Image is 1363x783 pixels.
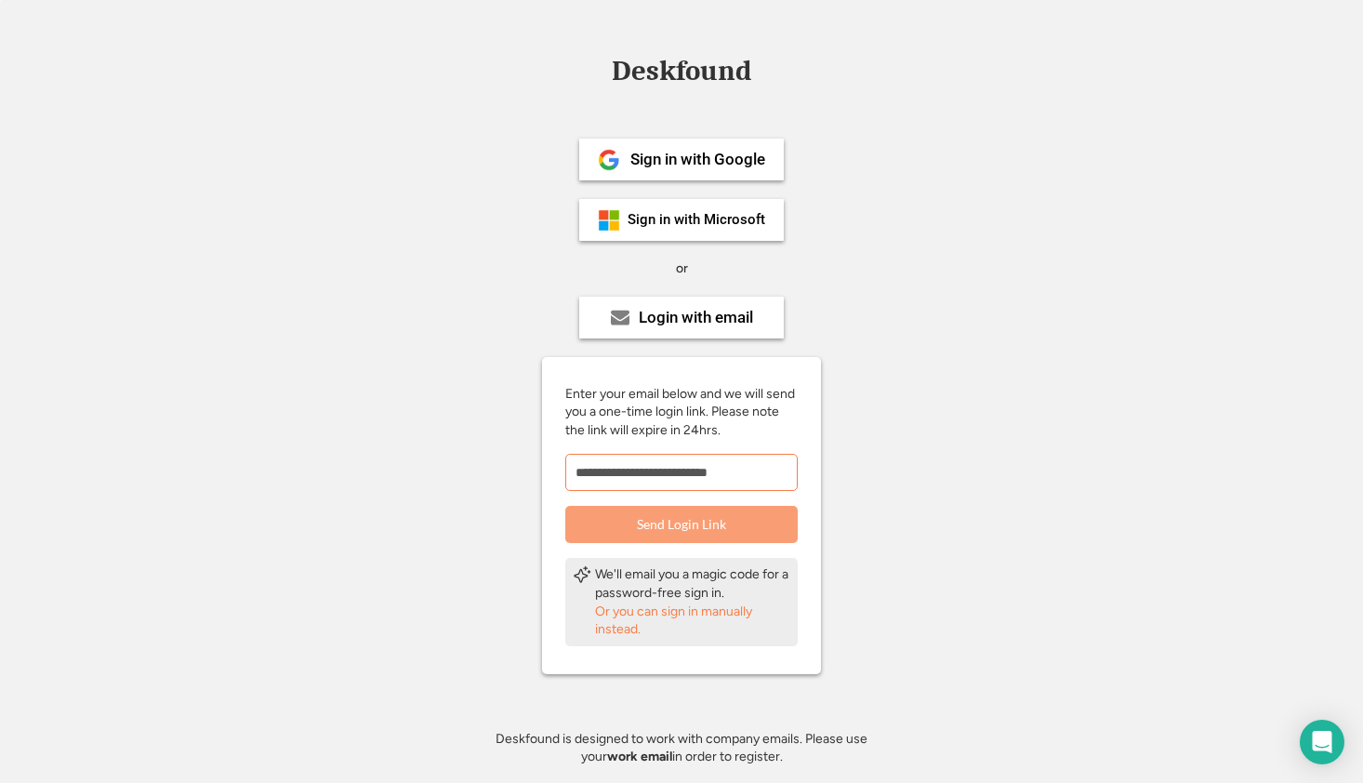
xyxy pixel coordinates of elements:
div: Login with email [639,310,753,325]
div: Open Intercom Messenger [1300,720,1344,764]
div: Sign in with Google [630,152,765,167]
img: 1024px-Google__G__Logo.svg.png [598,149,620,171]
div: We'll email you a magic code for a password-free sign in. [595,565,790,602]
div: Sign in with Microsoft [628,213,765,227]
div: Deskfound is designed to work with company emails. Please use your in order to register. [472,730,891,766]
div: or [676,259,688,278]
img: ms-symbollockup_mssymbol_19.png [598,209,620,232]
button: Send Login Link [565,506,798,543]
strong: work email [607,749,672,764]
div: Deskfound [602,57,761,86]
div: Or you can sign in manually instead. [595,603,790,639]
div: Enter your email below and we will send you a one-time login link. Please note the link will expi... [565,385,798,440]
